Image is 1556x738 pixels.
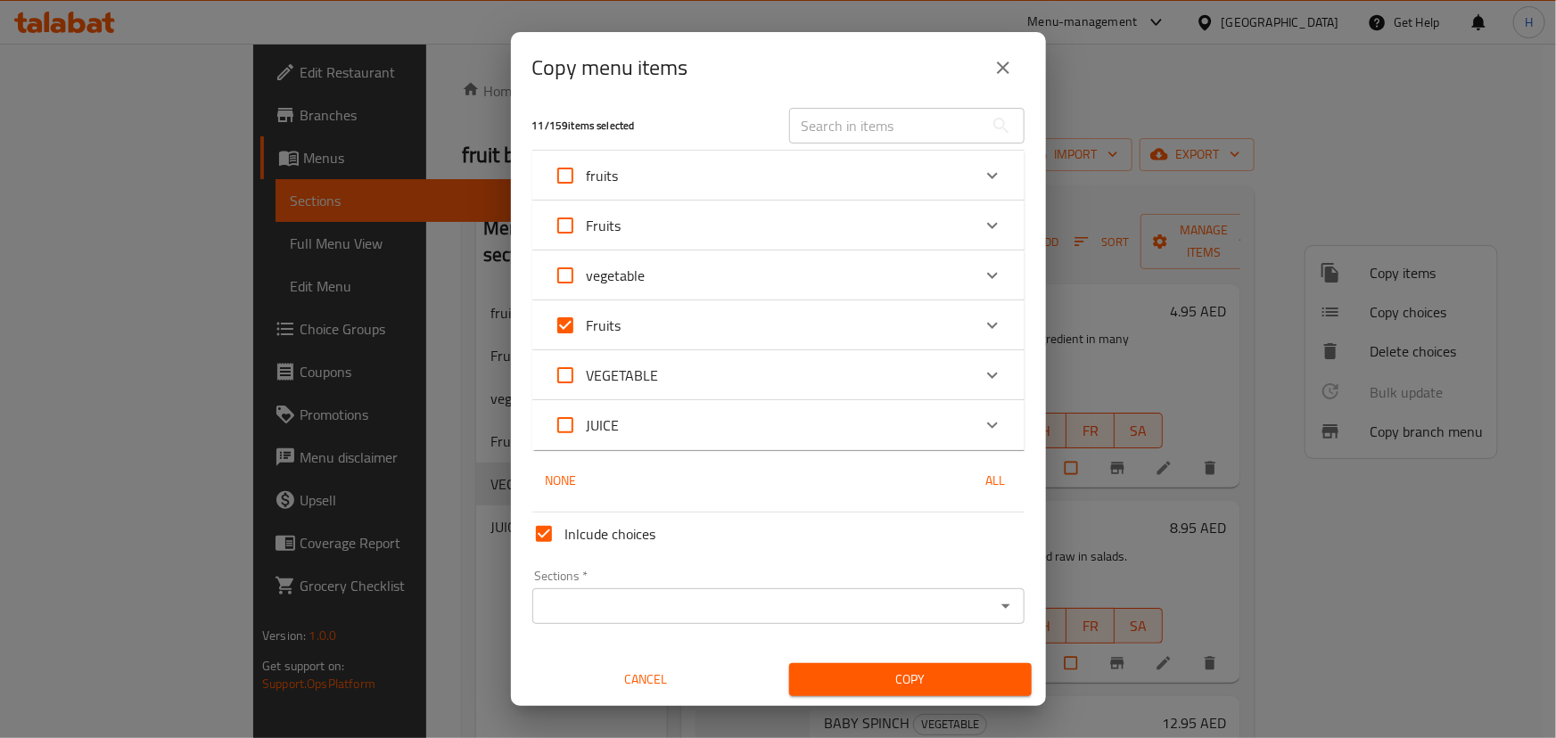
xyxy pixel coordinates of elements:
[532,151,1025,201] div: Expand
[982,46,1025,89] button: close
[975,470,1017,492] span: All
[587,312,622,339] span: Fruits
[803,668,1017,691] span: Copy
[525,663,768,696] button: Cancel
[532,668,761,691] span: Cancel
[544,354,659,397] label: Acknowledge
[544,154,619,197] label: Acknowledge
[532,250,1025,300] div: Expand
[967,464,1025,497] button: All
[532,53,688,82] h2: Copy menu items
[789,108,984,143] input: Search in items
[532,119,768,134] h5: 11 / 159 items selected
[789,663,1032,696] button: Copy
[539,470,582,492] span: None
[544,304,622,347] label: Acknowledge
[532,464,589,497] button: None
[587,262,646,289] span: vegetable
[544,404,620,447] label: Acknowledge
[587,412,620,439] span: JUICE
[587,212,622,239] span: Fruits
[532,300,1025,350] div: Expand
[565,523,656,545] span: Inlcude choices
[587,162,619,189] span: fruits
[538,594,990,619] input: Select section
[532,350,1025,400] div: Expand
[544,254,646,297] label: Acknowledge
[993,594,1018,619] button: Open
[587,362,659,389] span: VEGETABLE
[544,204,622,247] label: Acknowledge
[532,400,1025,450] div: Expand
[532,201,1025,250] div: Expand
